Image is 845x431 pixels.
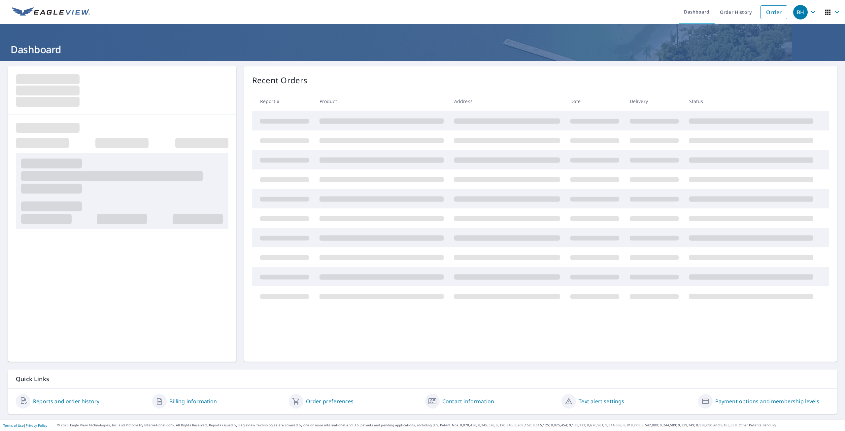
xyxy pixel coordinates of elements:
[26,423,47,428] a: Privacy Policy
[8,43,837,56] h1: Dashboard
[33,397,99,405] a: Reports and order history
[442,397,494,405] a: Contact information
[252,74,308,86] p: Recent Orders
[565,91,625,111] th: Date
[314,91,449,111] th: Product
[684,91,819,111] th: Status
[3,423,24,428] a: Terms of Use
[252,91,314,111] th: Report #
[12,7,90,17] img: EV Logo
[579,397,624,405] a: Text alert settings
[3,423,47,427] p: |
[449,91,565,111] th: Address
[169,397,217,405] a: Billing information
[306,397,354,405] a: Order preferences
[760,5,787,19] a: Order
[16,375,829,383] p: Quick Links
[793,5,808,19] div: BH
[57,423,842,428] p: © 2025 Eagle View Technologies, Inc. and Pictometry International Corp. All Rights Reserved. Repo...
[625,91,684,111] th: Delivery
[715,397,819,405] a: Payment options and membership levels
